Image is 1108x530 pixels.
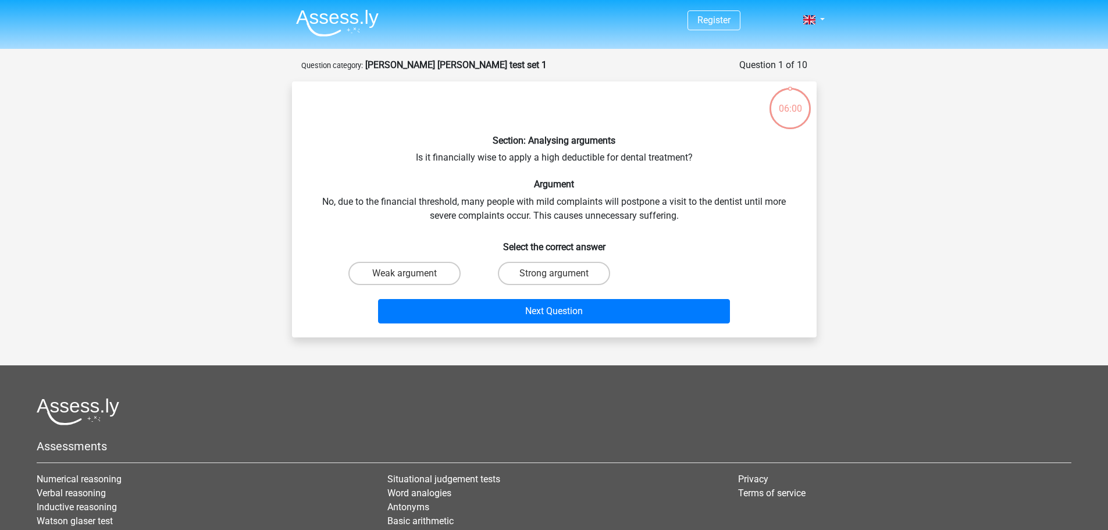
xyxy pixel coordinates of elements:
[37,501,117,513] a: Inductive reasoning
[296,9,379,37] img: Assessly
[297,91,812,328] div: Is it financially wise to apply a high deductible for dental treatment? No, due to the financial ...
[365,59,547,70] strong: [PERSON_NAME] [PERSON_NAME] test set 1
[739,58,807,72] div: Question 1 of 10
[37,515,113,527] a: Watson glaser test
[37,398,119,425] img: Assessly logo
[738,474,768,485] a: Privacy
[311,135,798,146] h6: Section: Analysing arguments
[387,488,451,499] a: Word analogies
[311,179,798,190] h6: Argument
[768,87,812,116] div: 06:00
[498,262,610,285] label: Strong argument
[348,262,461,285] label: Weak argument
[37,439,1071,453] h5: Assessments
[37,488,106,499] a: Verbal reasoning
[387,501,429,513] a: Antonyms
[301,61,363,70] small: Question category:
[311,232,798,252] h6: Select the correct answer
[697,15,731,26] a: Register
[738,488,806,499] a: Terms of service
[387,515,454,527] a: Basic arithmetic
[37,474,122,485] a: Numerical reasoning
[378,299,730,323] button: Next Question
[387,474,500,485] a: Situational judgement tests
